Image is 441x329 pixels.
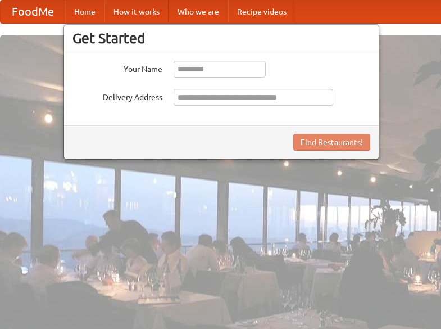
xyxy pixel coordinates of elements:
[104,1,169,23] a: How it works
[72,89,162,103] label: Delivery Address
[72,30,370,47] h3: Get Started
[72,61,162,75] label: Your Name
[1,1,65,23] a: FoodMe
[293,134,370,151] button: Find Restaurants!
[228,1,295,23] a: Recipe videos
[169,1,228,23] a: Who we are
[65,1,104,23] a: Home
